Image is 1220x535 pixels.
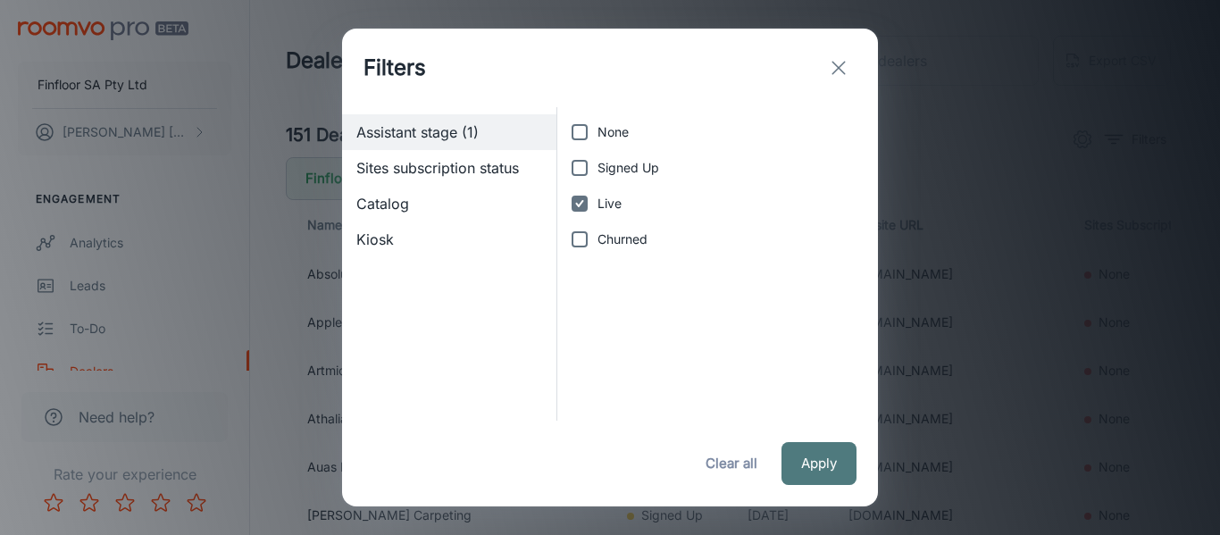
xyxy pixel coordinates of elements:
[597,230,648,249] span: Churned
[342,186,556,222] div: Catalog
[597,158,659,178] span: Signed Up
[597,122,629,142] span: None
[342,222,556,257] div: Kiosk
[342,150,556,186] div: Sites subscription status
[781,442,857,485] button: Apply
[342,114,556,150] div: Assistant stage (1)
[696,442,767,485] button: Clear all
[356,157,542,179] span: Sites subscription status
[597,194,622,213] span: Live
[821,50,857,86] button: exit
[356,229,542,250] span: Kiosk
[356,193,542,214] span: Catalog
[356,121,542,143] span: Assistant stage (1)
[363,52,426,84] h1: Filters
